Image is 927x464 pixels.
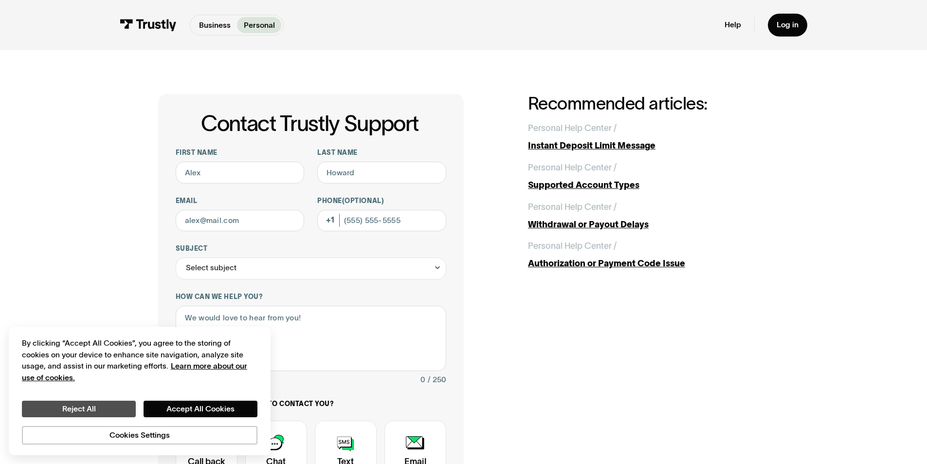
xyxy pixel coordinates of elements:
[174,111,446,135] h1: Contact Trustly Support
[528,257,769,270] div: Authorization or Payment Code Issue
[176,244,446,253] label: Subject
[528,240,617,253] div: Personal Help Center /
[176,293,446,301] label: How can we help you?
[528,122,617,135] div: Personal Help Center /
[528,218,769,231] div: Withdrawal or Payout Delays
[120,19,177,31] img: Trustly Logo
[176,210,305,232] input: alex@mail.com
[528,201,617,214] div: Personal Help Center /
[237,17,281,33] a: Personal
[317,162,446,184] input: Howard
[317,148,446,157] label: Last name
[144,401,257,417] button: Accept All Cookies
[528,201,769,231] a: Personal Help Center /Withdrawal or Payout Delays
[176,148,305,157] label: First name
[528,94,769,113] h2: Recommended articles:
[244,19,275,31] p: Personal
[176,197,305,205] label: Email
[9,327,271,455] div: Cookie banner
[22,401,136,417] button: Reject All
[176,400,446,408] label: How would you like us to contact you?
[176,258,446,279] div: Select subject
[22,337,257,444] div: Privacy
[528,240,769,270] a: Personal Help Center /Authorization or Payment Code Issue
[528,139,769,152] div: Instant Deposit Limit Message
[420,373,425,387] div: 0
[528,122,769,152] a: Personal Help Center /Instant Deposit Limit Message
[777,20,799,30] div: Log in
[176,162,305,184] input: Alex
[192,17,237,33] a: Business
[317,210,446,232] input: (555) 555-5555
[342,197,384,204] span: (Optional)
[317,197,446,205] label: Phone
[528,161,617,174] div: Personal Help Center /
[768,14,807,37] a: Log in
[199,19,231,31] p: Business
[725,20,741,30] a: Help
[22,426,257,445] button: Cookies Settings
[186,261,236,275] div: Select subject
[428,373,446,387] div: / 250
[528,179,769,192] div: Supported Account Types
[528,161,769,192] a: Personal Help Center /Supported Account Types
[22,337,257,383] div: By clicking “Accept All Cookies”, you agree to the storing of cookies on your device to enhance s...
